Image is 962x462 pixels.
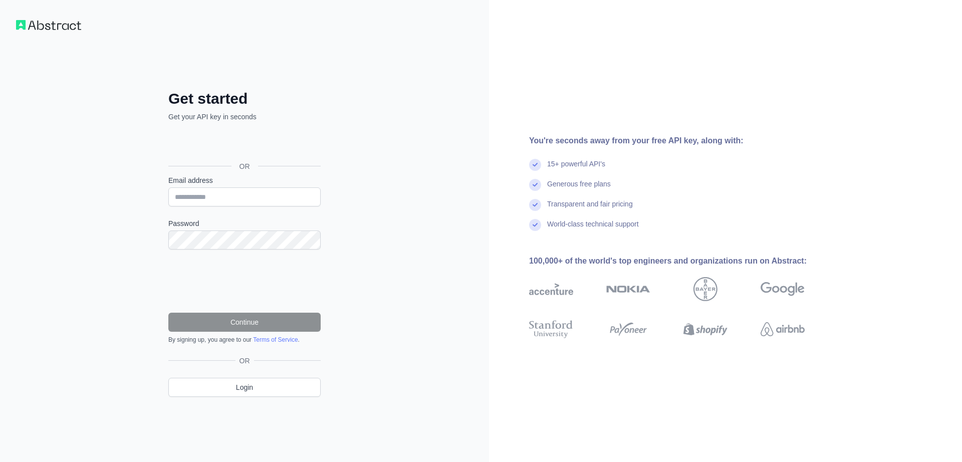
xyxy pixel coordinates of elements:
img: check mark [529,179,541,191]
iframe: Pulsante Accedi con Google [163,133,324,155]
div: You're seconds away from your free API key, along with: [529,135,837,147]
img: accenture [529,277,573,301]
iframe: reCAPTCHA [168,262,321,301]
img: check mark [529,159,541,171]
div: Accedi con Google. Si apre in una nuova scheda [168,133,319,155]
img: Workflow [16,20,81,30]
p: Get your API key in seconds [168,112,321,122]
img: check mark [529,199,541,211]
a: Terms of Service [253,336,298,343]
img: shopify [683,318,728,340]
a: Login [168,378,321,397]
img: airbnb [761,318,805,340]
div: By signing up, you agree to our . [168,336,321,344]
label: Password [168,218,321,228]
button: Continue [168,313,321,332]
label: Email address [168,175,321,185]
div: World-class technical support [547,219,639,239]
img: nokia [606,277,650,301]
img: check mark [529,219,541,231]
img: stanford university [529,318,573,340]
img: payoneer [606,318,650,340]
div: Generous free plans [547,179,611,199]
h2: Get started [168,90,321,108]
div: 15+ powerful API's [547,159,605,179]
span: OR [231,161,258,171]
span: OR [235,356,254,366]
div: Transparent and fair pricing [547,199,633,219]
img: bayer [693,277,717,301]
div: 100,000+ of the world's top engineers and organizations run on Abstract: [529,255,837,267]
img: google [761,277,805,301]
